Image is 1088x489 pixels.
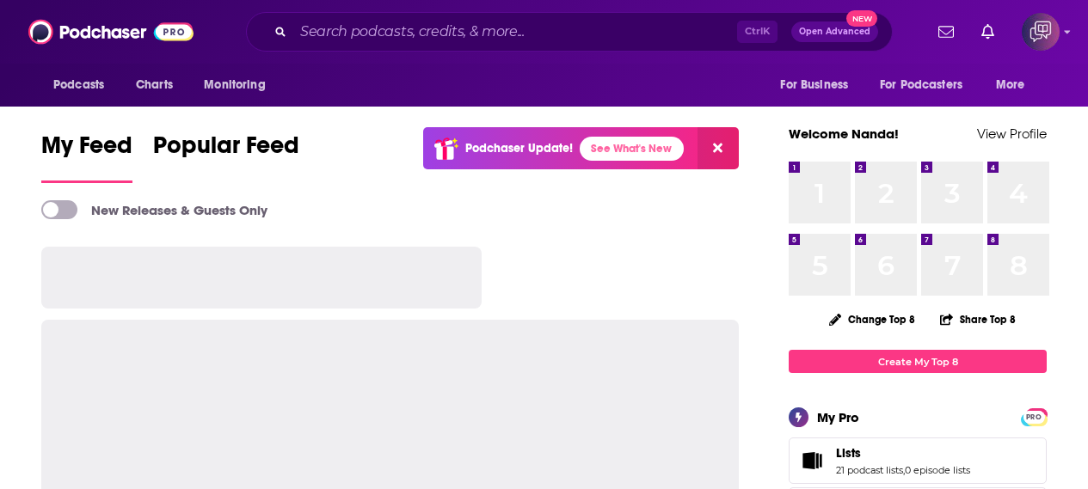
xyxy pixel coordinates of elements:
a: 0 episode lists [905,464,970,476]
button: Open AdvancedNew [791,21,878,42]
span: My Feed [41,131,132,170]
a: Create My Top 8 [789,350,1047,373]
button: open menu [984,69,1047,101]
span: Ctrl K [737,21,778,43]
span: For Podcasters [880,73,962,97]
a: 21 podcast lists [836,464,903,476]
div: My Pro [817,409,859,425]
img: User Profile [1022,13,1060,51]
a: View Profile [977,125,1047,142]
span: PRO [1023,411,1044,424]
span: Podcasts [53,73,104,97]
button: open menu [869,69,987,101]
button: Share Top 8 [939,303,1017,336]
div: Search podcasts, credits, & more... [246,12,893,52]
a: New Releases & Guests Only [41,200,267,219]
input: Search podcasts, credits, & more... [293,18,737,46]
span: More [996,73,1025,97]
button: Show profile menu [1022,13,1060,51]
span: Popular Feed [153,131,299,170]
a: See What's New [580,137,684,161]
a: Lists [836,445,970,461]
a: My Feed [41,131,132,183]
span: Monitoring [204,73,265,97]
button: open menu [192,69,287,101]
button: open menu [41,69,126,101]
a: Popular Feed [153,131,299,183]
button: Change Top 8 [819,309,925,330]
span: Lists [836,445,861,461]
p: Podchaser Update! [465,141,573,156]
img: Podchaser - Follow, Share and Rate Podcasts [28,15,194,48]
a: Lists [795,449,829,473]
span: Lists [789,437,1047,484]
a: Welcome Nanda! [789,125,899,142]
a: Charts [125,69,183,101]
span: , [903,464,905,476]
span: For Business [780,73,848,97]
a: PRO [1023,410,1044,423]
span: Logged in as corioliscompany [1022,13,1060,51]
span: Charts [136,73,173,97]
a: Show notifications dropdown [931,17,961,46]
span: Open Advanced [799,28,870,36]
button: open menu [768,69,870,101]
a: Show notifications dropdown [974,17,1001,46]
span: New [846,10,877,27]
